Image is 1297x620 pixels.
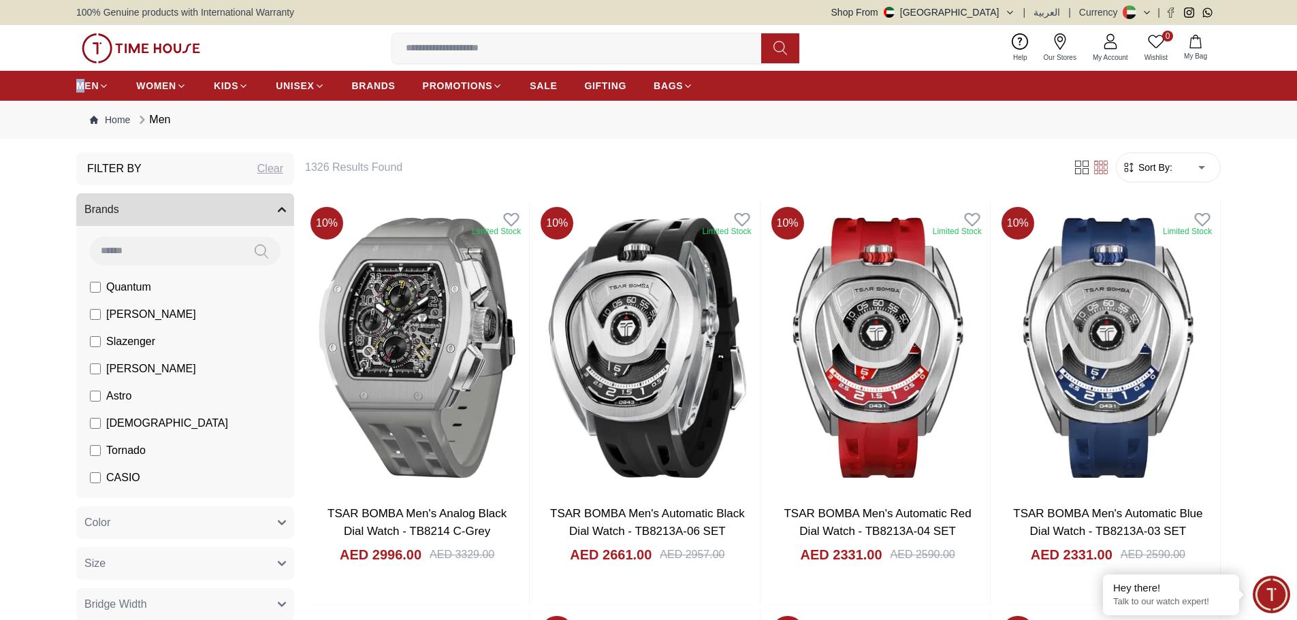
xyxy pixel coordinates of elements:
[1008,52,1033,63] span: Help
[106,470,140,486] span: CASIO
[340,545,421,564] h4: AED 2996.00
[1166,7,1176,18] a: Facebook
[1202,7,1213,18] a: Whatsapp
[1176,32,1215,64] button: My Bag
[305,201,529,494] img: TSAR BOMBA Men's Analog Black Dial Watch - TB8214 C-Grey
[1157,5,1160,19] span: |
[535,201,759,494] img: TSAR BOMBA Men's Automatic Black Dial Watch - TB8213A-06 SET
[84,596,147,613] span: Bridge Width
[136,79,176,93] span: WOMEN
[84,555,106,572] span: Size
[430,546,494,563] div: AED 3329.00
[1038,52,1082,63] span: Our Stores
[1136,31,1176,65] a: 0Wishlist
[831,5,1015,19] button: Shop From[GEOGRAPHIC_DATA]
[1253,576,1290,613] div: Chat Widget
[996,201,1220,494] img: TSAR BOMBA Men's Automatic Blue Dial Watch - TB8213A-03 SET
[784,507,971,538] a: TSAR BOMBA Men's Automatic Red Dial Watch - TB8213A-04 SET
[90,418,101,429] input: [DEMOGRAPHIC_DATA]
[106,333,155,350] span: Slazenger
[90,309,101,320] input: [PERSON_NAME]
[702,226,751,237] div: Limited Stock
[530,74,557,98] a: SALE
[891,546,955,563] div: AED 2590.00
[1113,596,1229,608] p: Talk to our watch expert!
[1068,5,1071,19] span: |
[1079,5,1123,19] div: Currency
[800,545,882,564] h4: AED 2331.00
[310,207,343,240] span: 10 %
[276,74,324,98] a: UNISEX
[76,74,109,98] a: MEN
[76,506,294,539] button: Color
[550,507,745,538] a: TSAR BOMBA Men's Automatic Black Dial Watch - TB8213A-06 SET
[1121,546,1185,563] div: AED 2590.00
[136,74,187,98] a: WOMEN
[84,515,110,531] span: Color
[76,193,294,226] button: Brands
[90,113,130,127] a: Home
[106,279,151,295] span: Quantum
[214,79,238,93] span: KIDS
[106,497,148,513] span: CITIZEN
[1139,52,1173,63] span: Wishlist
[87,161,142,177] h3: Filter By
[1087,52,1134,63] span: My Account
[352,79,396,93] span: BRANDS
[106,415,228,431] span: [DEMOGRAPHIC_DATA]
[584,74,626,98] a: GIFTING
[90,336,101,347] input: Slazenger
[352,74,396,98] a: BRANDS
[76,547,294,580] button: Size
[106,361,196,377] span: [PERSON_NAME]
[530,79,557,93] span: SALE
[82,33,200,63] img: ...
[933,226,982,237] div: Limited Stock
[90,472,101,483] input: CASIO
[541,207,573,240] span: 10 %
[1031,545,1112,564] h4: AED 2331.00
[1179,51,1213,61] span: My Bag
[423,74,503,98] a: PROMOTIONS
[660,546,724,563] div: AED 2957.00
[257,161,283,177] div: Clear
[84,201,119,218] span: Brands
[106,306,196,323] span: [PERSON_NAME]
[76,79,99,93] span: MEN
[305,159,1056,176] h6: 1326 Results Found
[472,226,521,237] div: Limited Stock
[1013,507,1202,538] a: TSAR BOMBA Men's Automatic Blue Dial Watch - TB8213A-03 SET
[1184,7,1194,18] a: Instagram
[76,5,294,19] span: 100% Genuine products with International Warranty
[76,101,1221,139] nav: Breadcrumb
[771,207,804,240] span: 10 %
[1036,31,1085,65] a: Our Stores
[106,442,146,459] span: Tornado
[884,7,895,18] img: United Arab Emirates
[90,363,101,374] input: [PERSON_NAME]
[1002,207,1034,240] span: 10 %
[1034,5,1060,19] button: العربية
[276,79,314,93] span: UNISEX
[214,74,249,98] a: KIDS
[106,388,131,404] span: Astro
[90,445,101,456] input: Tornado
[1023,5,1026,19] span: |
[1113,581,1229,595] div: Hey there!
[654,74,693,98] a: BAGS
[1163,226,1212,237] div: Limited Stock
[90,282,101,293] input: Quantum
[766,201,990,494] img: TSAR BOMBA Men's Automatic Red Dial Watch - TB8213A-04 SET
[327,507,507,538] a: TSAR BOMBA Men's Analog Black Dial Watch - TB8214 C-Grey
[1162,31,1173,42] span: 0
[654,79,683,93] span: BAGS
[570,545,652,564] h4: AED 2661.00
[135,112,170,128] div: Men
[584,79,626,93] span: GIFTING
[1136,161,1172,174] span: Sort By:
